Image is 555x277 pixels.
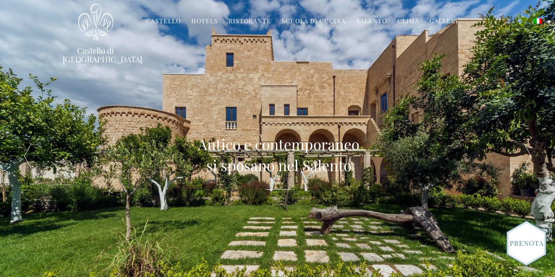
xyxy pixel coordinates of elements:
[198,134,359,175] h2: Antico e contemporaneo si sposano nel Salento
[534,18,542,24] img: Italiano
[191,17,218,27] a: Hotels
[430,17,459,27] a: Gallery
[229,17,271,27] a: Ristorante
[356,17,387,27] a: Salento
[78,4,113,41] img: Castello di Ugento
[506,220,546,266] img: Book_Button_Italian.png
[282,17,346,27] a: Scuola di Cucina
[397,17,419,27] a: Clima
[63,46,129,64] a: Castello di [GEOGRAPHIC_DATA]
[146,17,181,27] a: Castello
